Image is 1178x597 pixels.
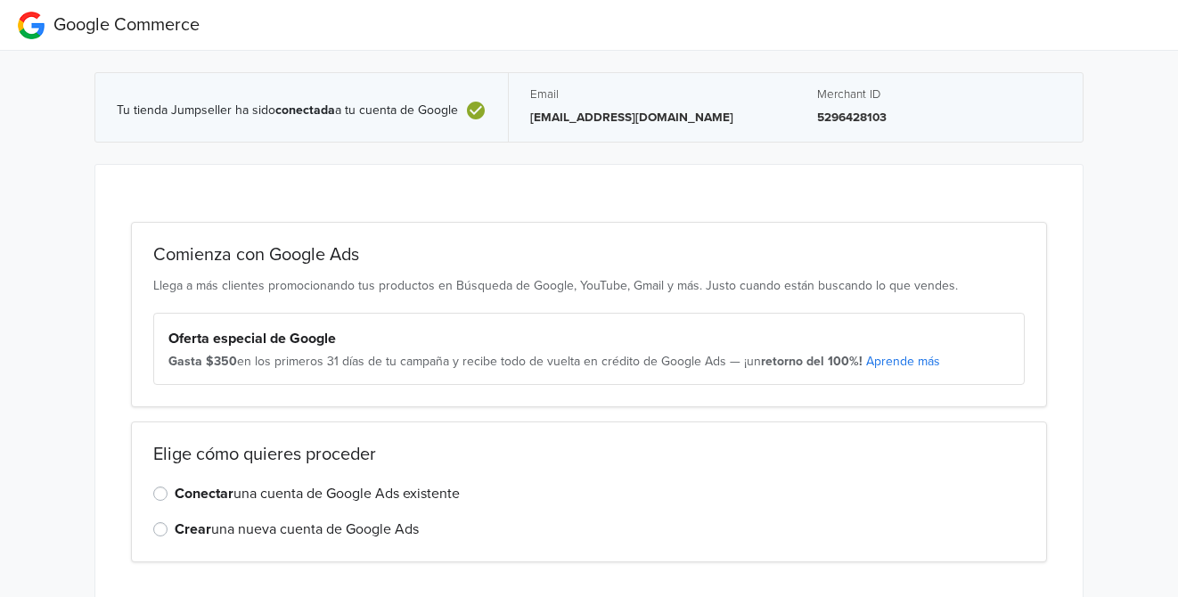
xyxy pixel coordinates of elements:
a: Aprende más [866,354,940,369]
p: [EMAIL_ADDRESS][DOMAIN_NAME] [530,109,774,127]
h5: Email [530,87,774,102]
strong: retorno del 100%! [761,354,863,369]
h2: Elige cómo quieres proceder [153,444,1025,465]
b: conectada [275,102,335,118]
strong: Oferta especial de Google [168,330,336,348]
strong: Crear [175,520,211,538]
span: Google Commerce [53,14,200,36]
label: una cuenta de Google Ads existente [175,483,460,504]
strong: $350 [206,354,237,369]
strong: Gasta [168,354,202,369]
label: una nueva cuenta de Google Ads [175,519,419,540]
h2: Comienza con Google Ads [153,244,1025,266]
div: en los primeros 31 días de tu campaña y recibe todo de vuelta en crédito de Google Ads — ¡un [168,353,1010,371]
p: Llega a más clientes promocionando tus productos en Búsqueda de Google, YouTube, Gmail y más. Jus... [153,276,1025,295]
h5: Merchant ID [817,87,1061,102]
p: 5296428103 [817,109,1061,127]
span: Tu tienda Jumpseller ha sido a tu cuenta de Google [117,103,458,119]
strong: Conectar [175,485,233,503]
